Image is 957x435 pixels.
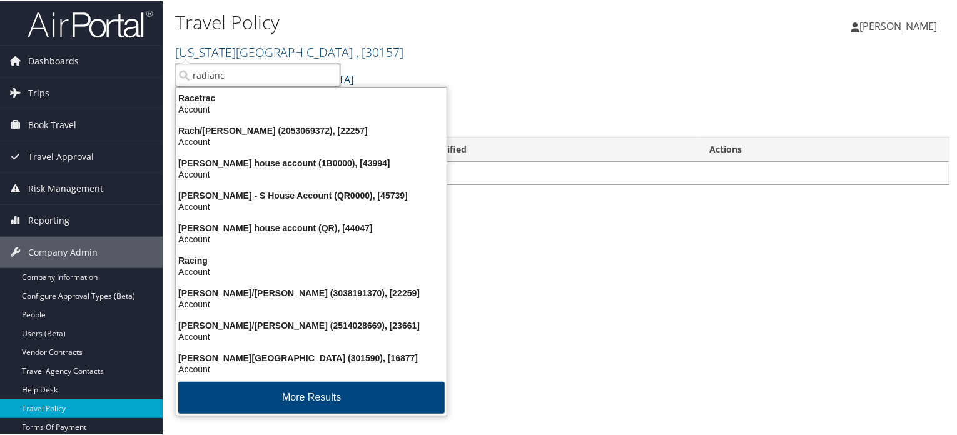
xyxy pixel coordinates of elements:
[169,124,454,135] div: Rach/[PERSON_NAME] (2053069372), [22257]
[169,135,454,146] div: Account
[176,62,340,86] input: Search Accounts
[28,140,94,171] span: Travel Approval
[169,254,454,265] div: Racing
[169,362,454,374] div: Account
[28,204,69,235] span: Reporting
[169,351,454,362] div: [PERSON_NAME][GEOGRAPHIC_DATA] (301590), [16877]
[169,102,454,114] div: Account
[28,44,79,76] span: Dashboards
[169,330,454,341] div: Account
[178,381,445,412] button: More Results
[169,319,454,330] div: [PERSON_NAME]/[PERSON_NAME] (2514028669), [23661]
[851,6,949,44] a: [PERSON_NAME]
[169,91,454,102] div: Racetrac
[169,200,454,211] div: Account
[169,156,454,167] div: [PERSON_NAME] house account (1B0000), [43994]
[169,167,454,179] div: Account
[169,286,454,297] div: [PERSON_NAME]/[PERSON_NAME] (3038191370), [22259]
[859,18,937,32] span: [PERSON_NAME]
[28,8,153,37] img: airportal-logo.png
[169,189,454,200] div: [PERSON_NAME] - S House Account (QR0000), [45739]
[356,42,403,59] span: , [ 30157 ]
[28,76,49,107] span: Trips
[169,297,454,309] div: Account
[28,236,98,267] span: Company Admin
[176,161,949,183] td: No data available in table
[28,172,103,203] span: Risk Management
[169,232,454,244] div: Account
[169,265,454,276] div: Account
[169,221,454,232] div: [PERSON_NAME] house account (QR), [44047]
[175,42,403,59] a: [US_STATE][GEOGRAPHIC_DATA]
[417,136,698,161] th: Modified: activate to sort column ascending
[175,8,691,34] h1: Travel Policy
[28,108,76,139] span: Book Travel
[698,136,949,161] th: Actions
